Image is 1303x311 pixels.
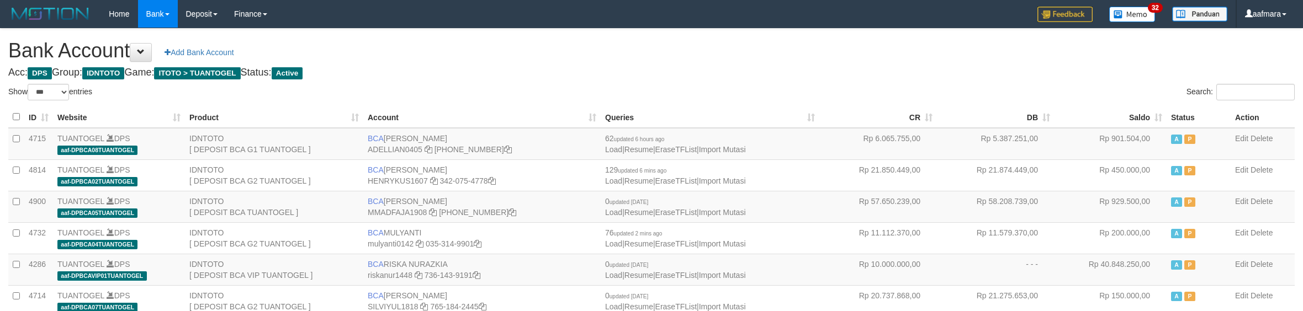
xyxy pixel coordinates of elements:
span: DPS [28,67,52,79]
a: EraseTFList [655,239,697,248]
td: 4732 [24,222,53,254]
a: TUANTOGEL [57,197,104,206]
a: Resume [624,271,653,280]
span: 0 [605,291,648,300]
span: Paused [1184,260,1195,270]
span: aaf-DPBCA02TUANTOGEL [57,177,137,186]
a: TUANTOGEL [57,165,104,174]
span: | | | [605,197,746,217]
a: Delete [1251,197,1273,206]
td: DPS [53,254,185,285]
a: Copy HENRYKUS1607 to clipboard [430,176,438,185]
img: panduan.png [1172,7,1227,22]
td: Rp 6.065.755,00 [819,128,937,160]
th: Website: activate to sort column ascending [53,106,185,128]
a: Import Mutasi [699,208,746,217]
td: DPS [53,222,185,254]
th: CR: activate to sort column ascending [819,106,937,128]
a: Import Mutasi [699,302,746,311]
span: 0 [605,260,648,269]
span: Active [1171,260,1182,270]
th: Product: activate to sort column ascending [185,106,363,128]
td: 4814 [24,159,53,191]
td: [PERSON_NAME] [PHONE_NUMBER] [363,128,601,160]
a: ADELLIAN0405 [368,145,422,154]
a: Delete [1251,134,1273,143]
span: 0 [605,197,648,206]
a: Copy ADELLIAN0405 to clipboard [425,145,432,154]
span: aaf-DPBCA05TUANTOGEL [57,208,137,218]
td: Rp 11.579.370,00 [937,222,1055,254]
h1: Bank Account [8,40,1295,62]
a: Edit [1235,134,1248,143]
a: Resume [624,302,653,311]
td: Rp 21.850.449,00 [819,159,937,191]
a: Import Mutasi [699,145,746,154]
a: Copy 7651842445 to clipboard [479,302,486,311]
span: | | | [605,260,746,280]
a: Delete [1251,291,1273,300]
span: BCA [368,260,384,269]
span: Active [1171,292,1182,301]
span: ITOTO > TUANTOGEL [154,67,240,79]
span: | | | [605,165,746,185]
a: Load [605,239,622,248]
span: Active [1171,166,1182,175]
span: Paused [1184,197,1195,207]
a: Copy mulyanti0142 to clipboard [416,239,423,248]
a: EraseTFList [655,271,697,280]
td: IDNTOTO [ DEPOSIT BCA G2 TUANTOGEL ] [185,159,363,191]
a: Edit [1235,165,1248,174]
td: IDNTOTO [ DEPOSIT BCA G1 TUANTOGEL ] [185,128,363,160]
a: Copy 4062282031 to clipboard [509,208,516,217]
a: Edit [1235,197,1248,206]
td: DPS [53,191,185,222]
td: Rp 21.874.449,00 [937,159,1055,191]
img: Feedback.jpg [1037,7,1093,22]
th: DB: activate to sort column ascending [937,106,1055,128]
a: TUANTOGEL [57,260,104,269]
th: Saldo: activate to sort column ascending [1055,106,1167,128]
a: TUANTOGEL [57,228,104,237]
span: updated [DATE] [610,199,648,205]
td: RISKA NURAZKIA 736-143-9191 [363,254,601,285]
td: DPS [53,159,185,191]
span: BCA [368,165,384,174]
a: HENRYKUS1607 [368,176,428,185]
span: IDNTOTO [82,67,124,79]
a: Load [605,176,622,185]
td: [PERSON_NAME] 342-075-4778 [363,159,601,191]
th: Action [1231,106,1295,128]
a: EraseTFList [655,208,697,217]
th: Status [1167,106,1231,128]
h4: Acc: Group: Game: Status: [8,67,1295,78]
span: 32 [1148,3,1163,13]
span: updated 6 mins ago [618,168,666,174]
a: EraseTFList [655,302,697,311]
a: Resume [624,176,653,185]
label: Search: [1187,84,1295,100]
span: updated [DATE] [610,293,648,299]
span: aaf-DPBCA04TUANTOGEL [57,240,137,249]
span: BCA [368,228,384,237]
a: Import Mutasi [699,239,746,248]
td: IDNTOTO [ DEPOSIT BCA G2 TUANTOGEL ] [185,222,363,254]
img: MOTION_logo.png [8,6,92,22]
span: 76 [605,228,662,237]
td: Rp 929.500,00 [1055,191,1167,222]
td: Rp 450.000,00 [1055,159,1167,191]
td: Rp 58.208.739,00 [937,191,1055,222]
a: Copy 0353149901 to clipboard [474,239,481,248]
td: IDNTOTO [ DEPOSIT BCA VIP TUANTOGEL ] [185,254,363,285]
th: Account: activate to sort column ascending [363,106,601,128]
span: | | | [605,228,746,248]
a: Edit [1235,260,1248,269]
a: Load [605,271,622,280]
a: Copy SILVIYUL1818 to clipboard [420,302,428,311]
a: Resume [624,208,653,217]
span: Paused [1184,166,1195,175]
a: Copy 5655032115 to clipboard [504,145,512,154]
a: Copy 7361439191 to clipboard [473,271,480,280]
span: BCA [368,197,384,206]
a: Delete [1251,228,1273,237]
